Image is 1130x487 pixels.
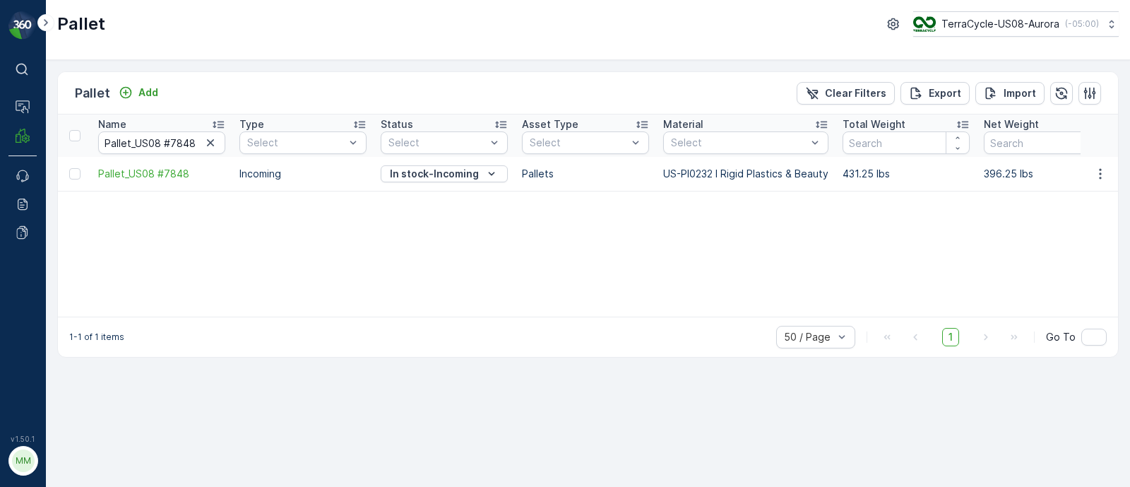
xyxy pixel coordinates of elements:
p: Total Weight [843,117,905,131]
button: MM [8,446,37,476]
button: Clear Filters [797,82,895,105]
p: Select [671,136,807,150]
button: Add [113,84,164,101]
p: Pallets [522,167,649,181]
button: TerraCycle-US08-Aurora(-05:00) [913,11,1119,37]
p: In stock-Incoming [390,167,479,181]
input: Search [843,131,970,154]
p: TerraCycle-US08-Aurora [941,17,1059,31]
p: 431.25 lbs [843,167,970,181]
button: In stock-Incoming [381,165,508,182]
span: v 1.50.1 [8,435,37,443]
button: Export [900,82,970,105]
span: Go To [1046,330,1076,344]
p: Material [663,117,703,131]
p: Asset Type [522,117,578,131]
img: image_ci7OI47.png [913,16,936,32]
span: 1 [942,328,959,346]
button: Import [975,82,1045,105]
p: Status [381,117,413,131]
p: Net Weight [984,117,1039,131]
p: Import [1004,86,1036,100]
p: Pallet [75,83,110,103]
p: Export [929,86,961,100]
img: logo [8,11,37,40]
p: Select [530,136,627,150]
p: Select [388,136,486,150]
p: Pallet [57,13,105,35]
div: MM [12,450,35,472]
p: Add [138,86,158,100]
div: Toggle Row Selected [69,168,81,180]
p: US-PI0232 I Rigid Plastics & Beauty [663,167,828,181]
p: Name [98,117,126,131]
input: Search [98,131,225,154]
p: Incoming [239,167,367,181]
input: Search [984,131,1111,154]
p: 1-1 of 1 items [69,331,124,343]
p: Clear Filters [825,86,886,100]
p: Type [239,117,264,131]
p: ( -05:00 ) [1065,18,1099,30]
p: 396.25 lbs [984,167,1111,181]
p: Select [247,136,345,150]
a: Pallet_US08 #7848 [98,167,225,181]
